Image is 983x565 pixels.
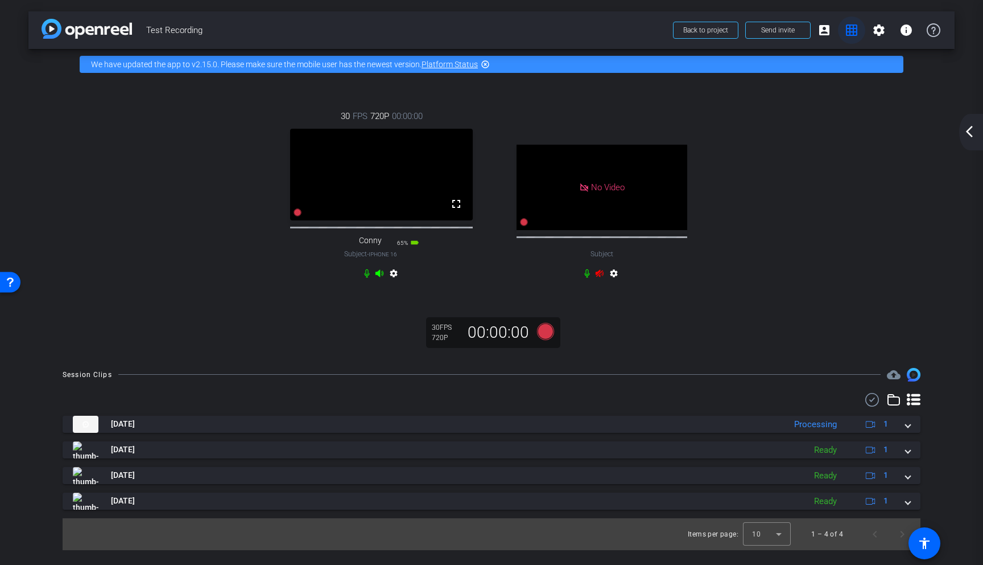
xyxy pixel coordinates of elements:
[432,323,460,332] div: 30
[387,269,400,282] mat-icon: settings
[883,418,888,430] span: 1
[963,125,976,138] mat-icon: arrow_back_ios_new
[745,22,811,39] button: Send invite
[808,495,842,508] div: Ready
[861,521,889,548] button: Previous page
[63,493,920,510] mat-expansion-panel-header: thumb-nail[DATE]Ready1
[410,238,419,247] mat-icon: battery_std
[907,368,920,382] img: Session clips
[883,495,888,507] span: 1
[341,110,350,122] span: 30
[883,444,888,456] span: 1
[899,23,913,37] mat-icon: info
[111,469,135,481] span: [DATE]
[111,418,135,430] span: [DATE]
[367,250,369,258] span: -
[353,110,367,122] span: FPS
[432,333,460,342] div: 720P
[808,469,842,482] div: Ready
[73,467,98,484] img: thumb-nail
[63,416,920,433] mat-expansion-panel-header: thumb-nail[DATE]Processing1
[591,182,625,192] span: No Video
[370,110,389,122] span: 720P
[460,323,536,342] div: 00:00:00
[359,236,382,245] span: Conny
[73,416,98,433] img: thumb-nail
[422,60,478,69] a: Platform Status
[872,23,886,37] mat-icon: settings
[607,269,621,282] mat-icon: settings
[761,26,795,35] span: Send invite
[397,240,408,246] span: 65%
[63,369,112,380] div: Session Clips
[590,249,613,259] span: Subject
[73,493,98,510] img: thumb-nail
[683,26,728,34] span: Back to project
[788,418,842,431] div: Processing
[369,251,397,257] span: iPhone 16
[80,56,903,73] div: We have updated the app to v2.15.0. Please make sure the mobile user has the newest version.
[392,110,423,122] span: 00:00:00
[845,23,858,37] mat-icon: grid_on
[344,249,397,259] span: Subject
[63,467,920,484] mat-expansion-panel-header: thumb-nail[DATE]Ready1
[111,495,135,507] span: [DATE]
[73,441,98,458] img: thumb-nail
[883,469,888,481] span: 1
[887,368,901,382] mat-icon: cloud_upload
[449,197,463,211] mat-icon: fullscreen
[440,324,452,331] span: FPS
[42,19,132,39] img: app-logo
[817,23,831,37] mat-icon: account_box
[673,22,738,39] button: Back to project
[111,444,135,456] span: [DATE]
[811,529,843,540] div: 1 – 4 of 4
[889,521,916,548] button: Next page
[481,60,490,69] mat-icon: highlight_off
[918,537,931,550] mat-icon: accessibility
[63,441,920,458] mat-expansion-panel-header: thumb-nail[DATE]Ready1
[808,444,842,457] div: Ready
[146,19,666,42] span: Test Recording
[688,529,738,540] div: Items per page:
[887,368,901,382] span: Destinations for your clips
